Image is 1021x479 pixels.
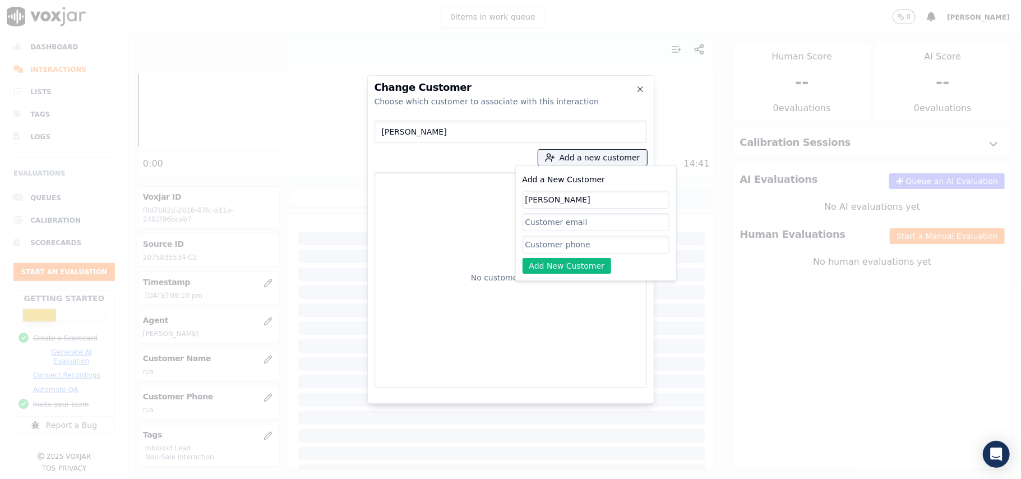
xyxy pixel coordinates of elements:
input: Search Customers [375,121,647,143]
input: Customer email [523,213,669,231]
div: Open Intercom Messenger [983,441,1010,468]
input: Customer name [523,191,669,209]
button: Add New Customer [523,258,612,274]
input: Customer phone [523,236,669,254]
p: No customers found [471,272,550,283]
div: Choose which customer to associate with this interaction [375,96,647,107]
h2: Change Customer [375,82,647,93]
label: Add a New Customer [523,175,606,184]
button: Add a new customer [538,150,647,165]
